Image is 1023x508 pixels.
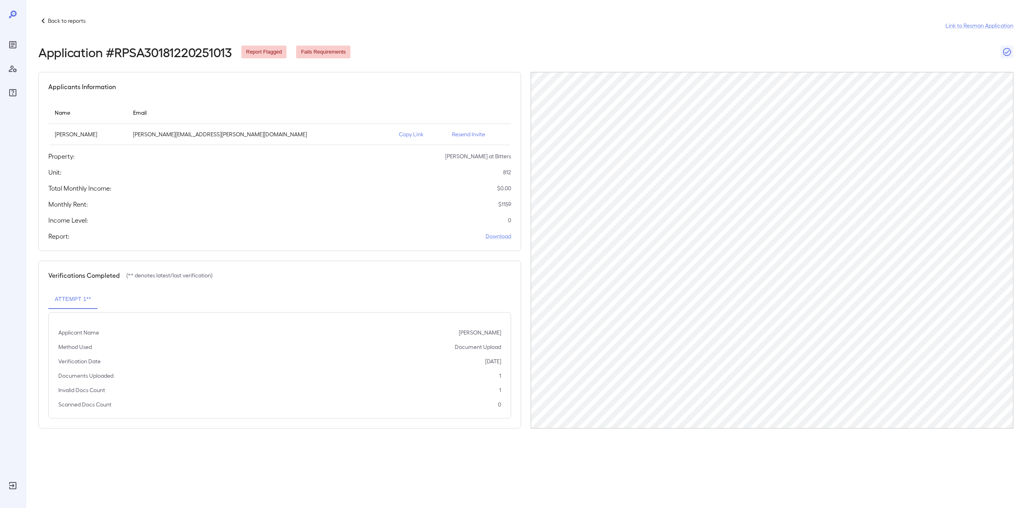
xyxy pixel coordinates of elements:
[48,290,98,309] button: Attempt 1**
[58,386,105,394] p: Invalid Docs Count
[296,48,350,56] span: Fails Requirements
[498,200,511,208] p: $ 1159
[503,168,511,176] p: 812
[48,271,120,280] h5: Verifications Completed
[945,22,1013,30] a: Link to Resman Application
[58,329,99,337] p: Applicant Name
[48,215,88,225] h5: Income Level:
[399,130,440,138] p: Copy Link
[6,479,19,492] div: Log Out
[48,183,111,193] h5: Total Monthly Income:
[48,151,75,161] h5: Property:
[497,184,511,192] p: $ 0.00
[48,101,511,145] table: simple table
[55,130,120,138] p: [PERSON_NAME]
[38,45,232,59] h2: Application # RPSA30181220251013
[48,199,88,209] h5: Monthly Rent:
[508,216,511,224] p: 0
[48,17,86,25] p: Back to reports
[499,372,501,380] p: 1
[58,343,92,351] p: Method Used
[48,231,70,241] h5: Report:
[133,130,386,138] p: [PERSON_NAME][EMAIL_ADDRESS][PERSON_NAME][DOMAIN_NAME]
[6,86,19,99] div: FAQ
[58,357,101,365] p: Verification Date
[445,152,511,160] p: [PERSON_NAME] at Bitters
[58,400,111,408] p: Scanned Docs Count
[48,82,116,92] h5: Applicants Information
[127,101,392,124] th: Email
[485,357,501,365] p: [DATE]
[1001,46,1013,58] button: Close Report
[126,271,213,279] p: (** denotes latest/last verification)
[486,232,511,240] a: Download
[58,372,113,380] p: Documents Uploaded
[499,386,501,394] p: 1
[6,62,19,75] div: Manage Users
[452,130,505,138] p: Resend Invite
[48,167,62,177] h5: Unit:
[455,343,501,351] p: Document Upload
[48,101,127,124] th: Name
[241,48,287,56] span: Report Flagged
[498,400,501,408] p: 0
[6,38,19,51] div: Reports
[459,329,501,337] p: [PERSON_NAME]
